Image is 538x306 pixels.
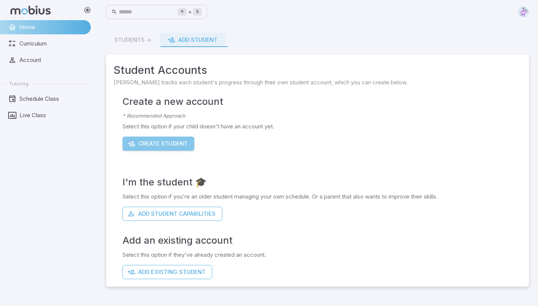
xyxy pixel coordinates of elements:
h4: I'm the student 🎓 [123,175,522,190]
div: + [178,7,202,16]
span: Student Accounts [114,62,522,78]
button: Add Student Capabilities [123,207,222,221]
button: Add Existing Student [123,265,212,279]
p: * Recommended Approach [123,112,522,119]
h4: Create a new account [123,94,522,109]
p: Select this option if they've already created an account. [123,251,522,259]
span: Tutoring [9,80,28,87]
span: [PERSON_NAME] tracks each student's progress through their own student account, which you can cre... [114,78,522,87]
img: diamond.svg [518,6,529,18]
span: Home [19,23,86,31]
button: Create Student [123,137,194,151]
p: Select this option if you're an older student managing your own schedule. Or a parent that also w... [123,193,522,201]
kbd: k [193,8,202,16]
kbd: ⌘ [178,8,186,16]
p: Select this option if your child doesn't have an account yet. [123,122,522,131]
span: Curriculum [19,40,86,48]
div: Add Student [168,36,217,44]
span: Live Class [19,111,86,119]
span: Schedule Class [19,95,86,103]
h4: Add an existing account [123,233,522,248]
span: Account [19,56,86,64]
